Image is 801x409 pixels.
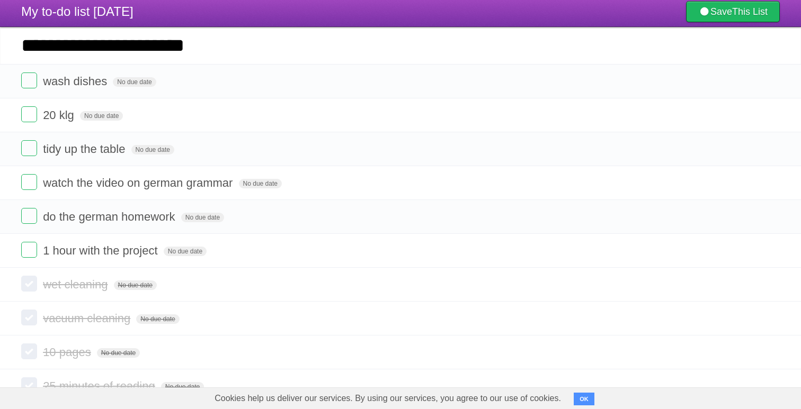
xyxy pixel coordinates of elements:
span: No due date [97,348,140,358]
button: OK [574,393,594,405]
span: No due date [131,145,174,154]
span: No due date [136,314,179,324]
span: No due date [114,280,157,290]
label: Done [21,208,37,224]
span: watch the video on german grammar [43,176,235,189]
b: This List [732,6,768,17]
span: vacuum cleaning [43,312,133,325]
label: Done [21,242,37,258]
label: Done [21,276,37,292]
span: No due date [161,382,204,392]
label: Done [21,310,37,325]
label: Done [21,106,37,122]
label: Done [21,377,37,393]
span: No due date [181,213,224,222]
span: No due date [239,179,282,188]
span: 1 hour with the project [43,244,160,257]
span: tidy up the table [43,142,128,156]
label: Done [21,343,37,359]
label: Done [21,174,37,190]
span: No due date [113,77,156,87]
span: 20 klg [43,108,77,122]
span: 10 pages [43,346,94,359]
span: My to-do list [DATE] [21,4,133,19]
label: Done [21,72,37,88]
span: wash dishes [43,75,110,88]
span: Cookies help us deliver our services. By using our services, you agree to our use of cookies. [204,388,572,409]
span: wet cleaning [43,278,110,291]
label: Done [21,140,37,156]
span: No due date [164,247,207,256]
span: do the german homework [43,210,177,223]
a: SaveThis List [686,1,780,22]
span: 25 minutes of reading [43,379,158,393]
span: No due date [80,111,123,121]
